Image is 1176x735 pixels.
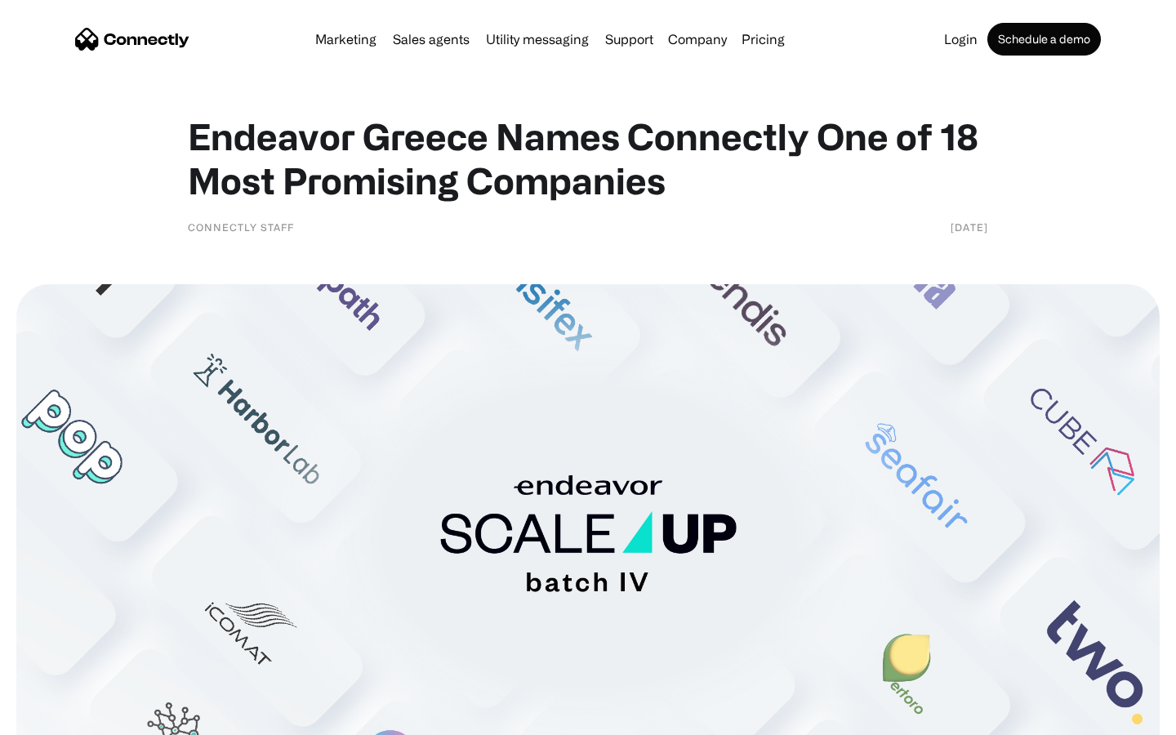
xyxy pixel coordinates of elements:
[668,28,727,51] div: Company
[735,33,791,46] a: Pricing
[33,706,98,729] ul: Language list
[309,33,383,46] a: Marketing
[188,219,294,235] div: Connectly Staff
[479,33,595,46] a: Utility messaging
[599,33,660,46] a: Support
[663,28,732,51] div: Company
[188,114,988,203] h1: Endeavor Greece Names Connectly One of 18 Most Promising Companies
[987,23,1101,56] a: Schedule a demo
[386,33,476,46] a: Sales agents
[16,706,98,729] aside: Language selected: English
[951,219,988,235] div: [DATE]
[75,27,189,51] a: home
[938,33,984,46] a: Login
